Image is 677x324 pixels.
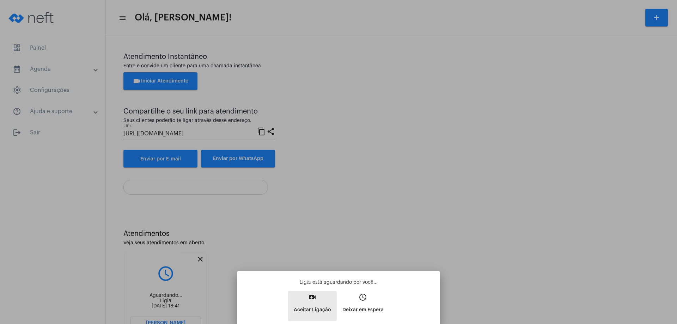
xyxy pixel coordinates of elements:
[342,304,384,316] p: Deixar em Espera
[243,279,434,286] p: Ligia está aguardando por você...
[294,304,331,316] p: Aceitar Ligação
[297,278,328,286] div: Aceitar ligação
[337,291,389,321] button: Deixar em Espera
[308,293,317,301] mat-icon: video_call
[288,291,337,321] button: Aceitar Ligação
[359,293,367,301] mat-icon: access_time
